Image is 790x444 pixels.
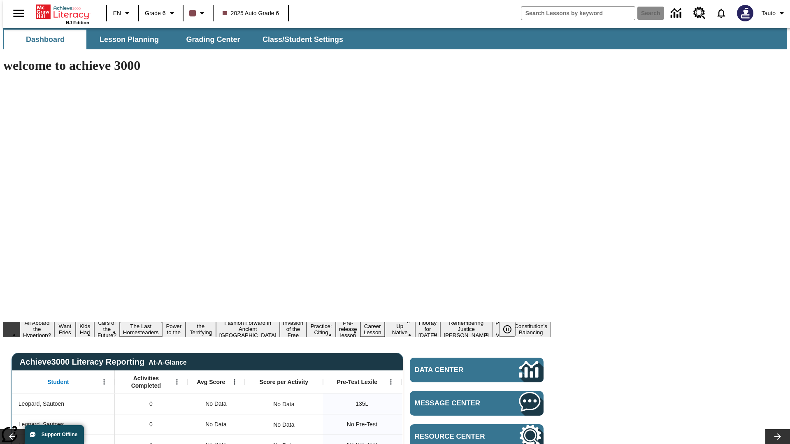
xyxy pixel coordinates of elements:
[762,9,776,18] span: Tauto
[149,357,186,366] div: At-A-Glance
[162,316,186,343] button: Slide 6 Solar Power to the People
[186,6,210,21] button: Class color is dark brown. Change class color
[142,6,180,21] button: Grade: Grade 6, Select a grade
[42,432,77,437] span: Support Offline
[765,429,790,444] button: Lesson carousel, Next
[336,319,360,340] button: Slide 11 Pre-release lesson
[20,357,187,367] span: Achieve3000 Literacy Reporting
[186,316,216,343] button: Slide 7 Attack of the Terrifying Tomatoes
[113,9,121,18] span: EN
[499,322,516,337] button: Pause
[36,3,89,25] div: Home
[223,9,279,18] span: 2025 Auto Grade 6
[666,2,688,25] a: Data Center
[47,378,69,386] span: Student
[171,376,183,388] button: Open Menu
[19,400,64,408] span: Leopard, Sautoen
[76,310,94,349] button: Slide 3 Dirty Jobs Kids Had To Do
[415,399,495,407] span: Message Center
[228,376,241,388] button: Open Menu
[3,58,551,73] h1: welcome to achieve 3000
[385,376,397,388] button: Open Menu
[737,5,753,21] img: Avatar
[415,319,441,340] button: Slide 14 Hooray for Constitution Day!
[149,420,153,429] span: 0
[711,2,732,24] a: Notifications
[25,425,84,444] button: Support Offline
[187,414,245,435] div: No Data, Leopard, Sautoes
[499,322,524,337] div: Pause
[521,7,635,20] input: search field
[337,378,378,386] span: Pre-Test Lexile
[19,420,64,429] span: Leopard, Sautoes
[758,6,790,21] button: Profile/Settings
[415,432,495,441] span: Resource Center
[201,416,230,433] span: No Data
[120,322,162,337] button: Slide 5 The Last Homesteaders
[187,393,245,414] div: No Data, Leopard, Sautoen
[201,395,230,412] span: No Data
[98,376,110,388] button: Open Menu
[269,416,298,433] div: No Data, Leopard, Sautoes
[263,35,343,44] span: Class/Student Settings
[511,316,551,343] button: Slide 17 The Constitution's Balancing Act
[172,30,254,49] button: Grading Center
[3,28,787,49] div: SubNavbar
[440,319,492,340] button: Slide 15 Remembering Justice O'Connor
[280,312,307,346] button: Slide 9 The Invasion of the Free CD
[26,35,65,44] span: Dashboard
[4,30,86,49] button: Dashboard
[36,4,89,20] a: Home
[256,30,350,49] button: Class/Student Settings
[385,316,415,343] button: Slide 13 Cooking Up Native Traditions
[20,319,54,340] button: Slide 1 All Aboard the Hyperloop?
[347,420,377,429] span: No Pre-Test, Leopard, Sautoes
[115,393,187,414] div: 0, Leopard, Sautoen
[307,316,336,343] button: Slide 10 Mixed Practice: Citing Evidence
[197,378,225,386] span: Avg Score
[7,1,31,25] button: Open side menu
[269,396,298,412] div: No Data, Leopard, Sautoen
[88,30,170,49] button: Lesson Planning
[115,414,187,435] div: 0, Leopard, Sautoes
[415,366,492,374] span: Data Center
[149,400,153,408] span: 0
[355,400,368,408] span: 135 Lexile, Leopard, Sautoen
[492,319,511,340] button: Slide 16 Point of View
[732,2,758,24] button: Select a new avatar
[3,30,351,49] div: SubNavbar
[260,378,309,386] span: Score per Activity
[100,35,159,44] span: Lesson Planning
[119,375,173,389] span: Activities Completed
[360,322,385,337] button: Slide 12 Career Lesson
[94,319,120,340] button: Slide 4 Cars of the Future?
[66,20,89,25] span: NJ Edition
[410,358,544,382] a: Data Center
[186,35,240,44] span: Grading Center
[145,9,166,18] span: Grade 6
[688,2,711,24] a: Resource Center, Will open in new tab
[109,6,136,21] button: Language: EN, Select a language
[216,319,280,340] button: Slide 8 Fashion Forward in Ancient Rome
[410,391,544,416] a: Message Center
[54,310,75,349] button: Slide 2 Do You Want Fries With That?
